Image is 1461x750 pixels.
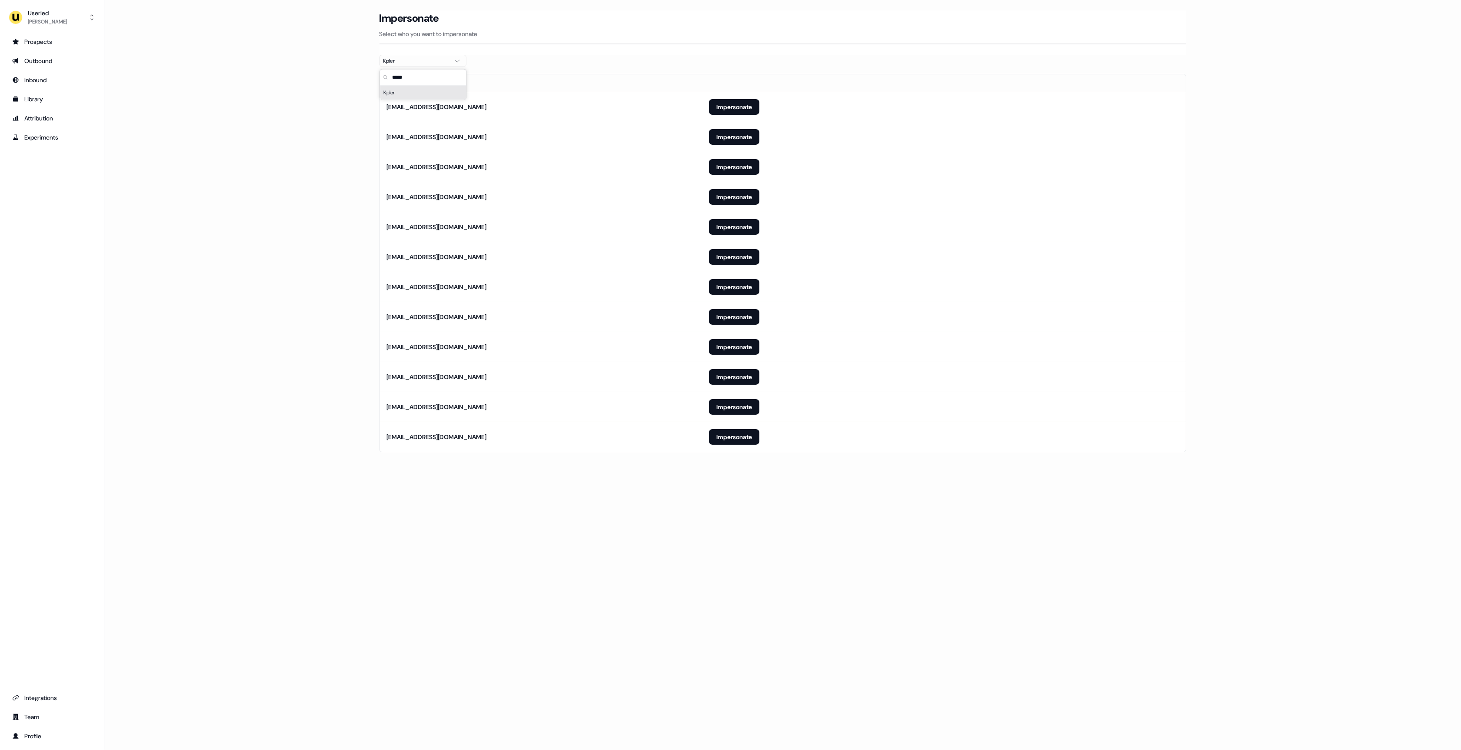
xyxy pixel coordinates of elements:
[383,57,449,65] div: Kpler
[12,114,92,123] div: Attribution
[387,223,487,231] div: [EMAIL_ADDRESS][DOMAIN_NAME]
[28,9,67,17] div: Userled
[709,189,759,205] button: Impersonate
[7,710,97,724] a: Go to team
[7,130,97,144] a: Go to experiments
[7,691,97,705] a: Go to integrations
[7,35,97,49] a: Go to prospects
[709,129,759,145] button: Impersonate
[709,339,759,355] button: Impersonate
[12,693,92,702] div: Integrations
[379,55,466,67] button: Kpler
[380,74,702,92] th: Email
[7,729,97,743] a: Go to profile
[380,86,466,100] div: Kpler
[709,279,759,295] button: Impersonate
[709,399,759,415] button: Impersonate
[12,95,92,103] div: Library
[709,309,759,325] button: Impersonate
[709,369,759,385] button: Impersonate
[28,17,67,26] div: [PERSON_NAME]
[12,133,92,142] div: Experiments
[709,219,759,235] button: Impersonate
[387,433,487,441] div: [EMAIL_ADDRESS][DOMAIN_NAME]
[12,713,92,721] div: Team
[387,133,487,141] div: [EMAIL_ADDRESS][DOMAIN_NAME]
[387,343,487,351] div: [EMAIL_ADDRESS][DOMAIN_NAME]
[387,163,487,171] div: [EMAIL_ADDRESS][DOMAIN_NAME]
[12,37,92,46] div: Prospects
[12,76,92,84] div: Inbound
[387,403,487,411] div: [EMAIL_ADDRESS][DOMAIN_NAME]
[387,373,487,381] div: [EMAIL_ADDRESS][DOMAIN_NAME]
[379,12,439,25] h3: Impersonate
[7,7,97,28] button: Userled[PERSON_NAME]
[709,249,759,265] button: Impersonate
[7,92,97,106] a: Go to templates
[12,732,92,740] div: Profile
[379,30,1186,38] p: Select who you want to impersonate
[387,193,487,201] div: [EMAIL_ADDRESS][DOMAIN_NAME]
[387,253,487,261] div: [EMAIL_ADDRESS][DOMAIN_NAME]
[709,429,759,445] button: Impersonate
[380,86,466,100] div: Suggestions
[387,313,487,321] div: [EMAIL_ADDRESS][DOMAIN_NAME]
[387,103,487,111] div: [EMAIL_ADDRESS][DOMAIN_NAME]
[387,283,487,291] div: [EMAIL_ADDRESS][DOMAIN_NAME]
[7,54,97,68] a: Go to outbound experience
[709,159,759,175] button: Impersonate
[12,57,92,65] div: Outbound
[709,99,759,115] button: Impersonate
[7,111,97,125] a: Go to attribution
[7,73,97,87] a: Go to Inbound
